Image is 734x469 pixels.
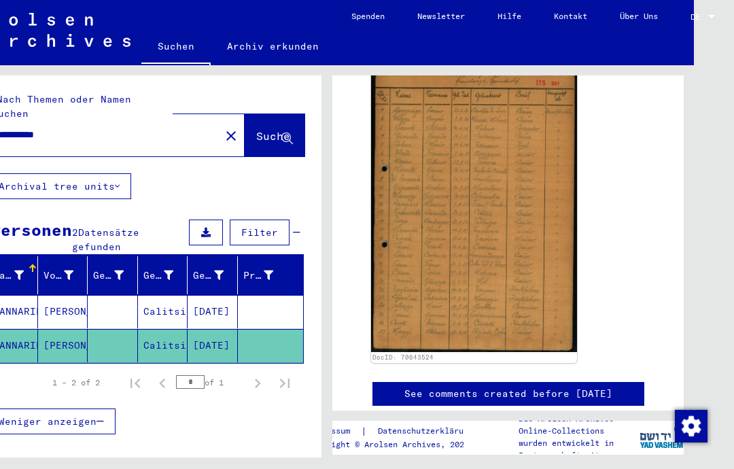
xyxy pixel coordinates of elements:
[256,129,290,143] span: Suche
[93,268,124,283] div: Geburtsname
[372,353,434,361] a: DocID: 70643524
[307,438,489,451] p: Copyright © Arolsen Archives, 2021
[138,329,188,362] mat-cell: Calitsi
[138,295,188,328] mat-cell: Calitsi
[149,369,176,396] button: Previous page
[143,268,174,283] div: Geburt‏
[675,410,707,442] img: Change consent
[138,256,188,294] mat-header-cell: Geburt‏
[271,369,298,396] button: Last page
[244,369,271,396] button: Next page
[122,369,149,396] button: First page
[72,226,139,253] span: Datensätze gefunden
[72,226,78,239] span: 2
[38,256,88,294] mat-header-cell: Vorname
[367,424,489,438] a: Datenschutzerklärung
[223,128,239,144] mat-icon: close
[143,264,191,286] div: Geburt‏
[43,268,74,283] div: Vorname
[307,424,489,438] div: |
[38,329,88,362] mat-cell: [PERSON_NAME]
[43,264,91,286] div: Vorname
[141,30,211,65] a: Suchen
[691,12,705,22] span: DE
[38,295,88,328] mat-cell: [PERSON_NAME]
[188,256,238,294] mat-header-cell: Geburtsdatum
[243,264,291,286] div: Prisoner #
[243,268,274,283] div: Prisoner #
[93,264,141,286] div: Geburtsname
[371,64,577,351] img: 001.jpg
[307,424,361,438] a: Impressum
[637,420,688,454] img: yv_logo.png
[193,264,241,286] div: Geburtsdatum
[88,256,138,294] mat-header-cell: Geburtsname
[176,376,244,389] div: of 1
[193,268,224,283] div: Geburtsdatum
[52,377,100,389] div: 1 – 2 of 2
[404,387,612,401] a: See comments created before [DATE]
[241,226,278,239] span: Filter
[519,437,640,462] p: wurden entwickelt in Partnerschaft mit
[217,122,245,149] button: Clear
[519,413,640,437] p: Die Arolsen Archives Online-Collections
[230,220,290,245] button: Filter
[188,295,238,328] mat-cell: [DATE]
[245,114,304,156] button: Suche
[238,256,304,294] mat-header-cell: Prisoner #
[211,30,335,63] a: Archiv erkunden
[188,329,238,362] mat-cell: [DATE]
